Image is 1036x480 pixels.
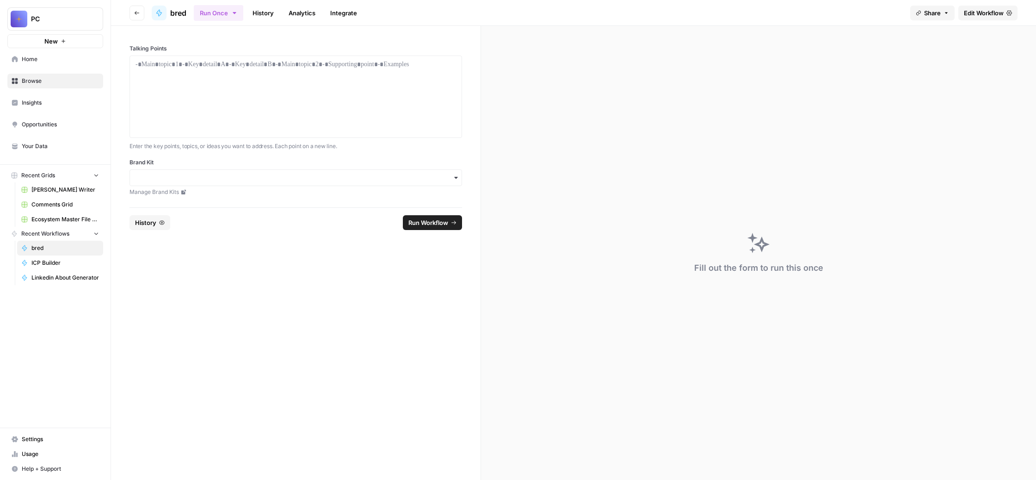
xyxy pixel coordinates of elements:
a: Linkedin About Generator [17,270,103,285]
button: Workspace: PC [7,7,103,31]
button: Recent Grids [7,168,103,182]
a: Comments Grid [17,197,103,212]
img: PC Logo [11,11,27,27]
a: [PERSON_NAME] Writer [17,182,103,197]
a: Edit Workflow [958,6,1017,20]
a: History [247,6,279,20]
span: ICP Builder [31,259,99,267]
a: Ecosystem Master File - SaaS.csv [17,212,103,227]
span: Help + Support [22,465,99,473]
a: ICP Builder [17,256,103,270]
span: bred [170,7,186,19]
span: Insights [22,99,99,107]
span: Edit Workflow [964,8,1004,18]
span: Comments Grid [31,200,99,209]
label: Brand Kit [129,158,462,167]
a: Settings [7,432,103,447]
label: Talking Points [129,44,462,53]
a: Home [7,52,103,67]
div: Fill out the form to run this once [694,262,823,274]
a: bred [17,241,103,256]
a: Your Data [7,139,103,154]
span: Ecosystem Master File - SaaS.csv [31,215,99,224]
a: Opportunities [7,117,103,132]
button: Recent Workflows [7,227,103,241]
span: New [44,37,58,46]
span: bred [31,244,99,252]
a: Integrate [325,6,363,20]
a: Insights [7,95,103,110]
button: Run Workflow [403,215,462,230]
button: Run Once [194,5,243,21]
button: History [129,215,170,230]
a: Manage Brand Kits [129,188,462,196]
button: New [7,34,103,48]
span: PC [31,14,87,24]
span: Share [924,8,941,18]
p: Enter the key points, topics, or ideas you want to address. Each point on a new line. [129,142,462,151]
button: Share [910,6,955,20]
span: Recent Grids [21,171,55,180]
button: Help + Support [7,461,103,476]
span: Opportunities [22,120,99,129]
span: Linkedin About Generator [31,274,99,282]
span: Settings [22,435,99,443]
span: Home [22,55,99,63]
span: History [135,218,156,227]
span: Usage [22,450,99,458]
span: [PERSON_NAME] Writer [31,186,99,194]
span: Run Workflow [408,218,448,227]
a: Usage [7,447,103,461]
a: Analytics [283,6,321,20]
span: Recent Workflows [21,230,69,238]
span: Browse [22,77,99,85]
span: Your Data [22,142,99,150]
a: bred [152,6,186,20]
a: Browse [7,74,103,88]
